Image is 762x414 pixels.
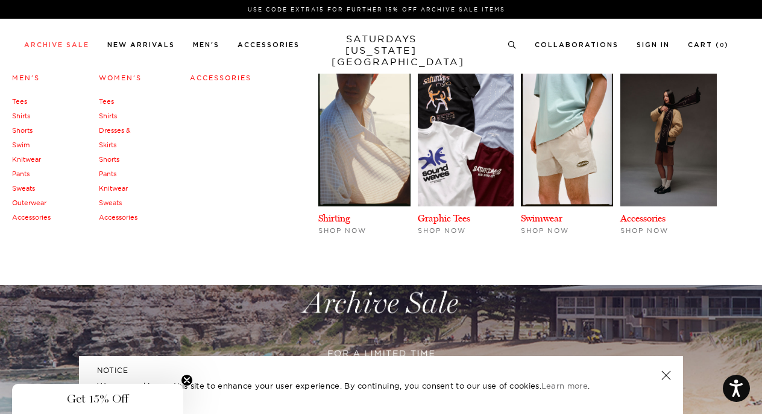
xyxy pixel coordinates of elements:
[12,170,30,178] a: Pants
[12,155,41,164] a: Knitwear
[418,212,470,224] a: Graphic Tees
[12,97,27,106] a: Tees
[12,213,51,221] a: Accessories
[12,126,33,135] a: Shorts
[99,155,119,164] a: Shorts
[318,212,350,224] a: Shirting
[193,42,219,48] a: Men's
[190,74,251,82] a: Accessories
[97,365,665,376] h5: NOTICE
[24,42,89,48] a: Archive Sale
[620,212,666,224] a: Accessories
[535,42,619,48] a: Collaborations
[332,33,431,68] a: SATURDAYS[US_STATE][GEOGRAPHIC_DATA]
[99,199,122,207] a: Sweats
[99,213,137,221] a: Accessories
[12,74,40,82] a: Men's
[720,43,725,48] small: 0
[688,42,729,48] a: Cart (0)
[12,112,30,120] a: Shirts
[12,384,183,414] div: Get 15% OffClose teaser
[541,381,588,390] a: Learn more
[29,5,724,14] p: Use Code EXTRA15 for Further 15% Off Archive Sale Items
[99,184,128,193] a: Knitwear
[107,42,175,48] a: New Arrivals
[99,97,114,106] a: Tees
[99,170,116,178] a: Pants
[67,392,128,406] span: Get 15% Off
[521,212,562,224] a: Swimwear
[12,199,46,207] a: Outerwear
[99,112,117,120] a: Shirts
[12,184,35,193] a: Sweats
[99,74,142,82] a: Women's
[12,141,30,149] a: Swim
[97,380,622,392] p: We use cookies on this site to enhance your user experience. By continuing, you consent to our us...
[99,126,131,149] a: Dresses & Skirts
[181,374,193,386] button: Close teaser
[637,42,670,48] a: Sign In
[238,42,300,48] a: Accessories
